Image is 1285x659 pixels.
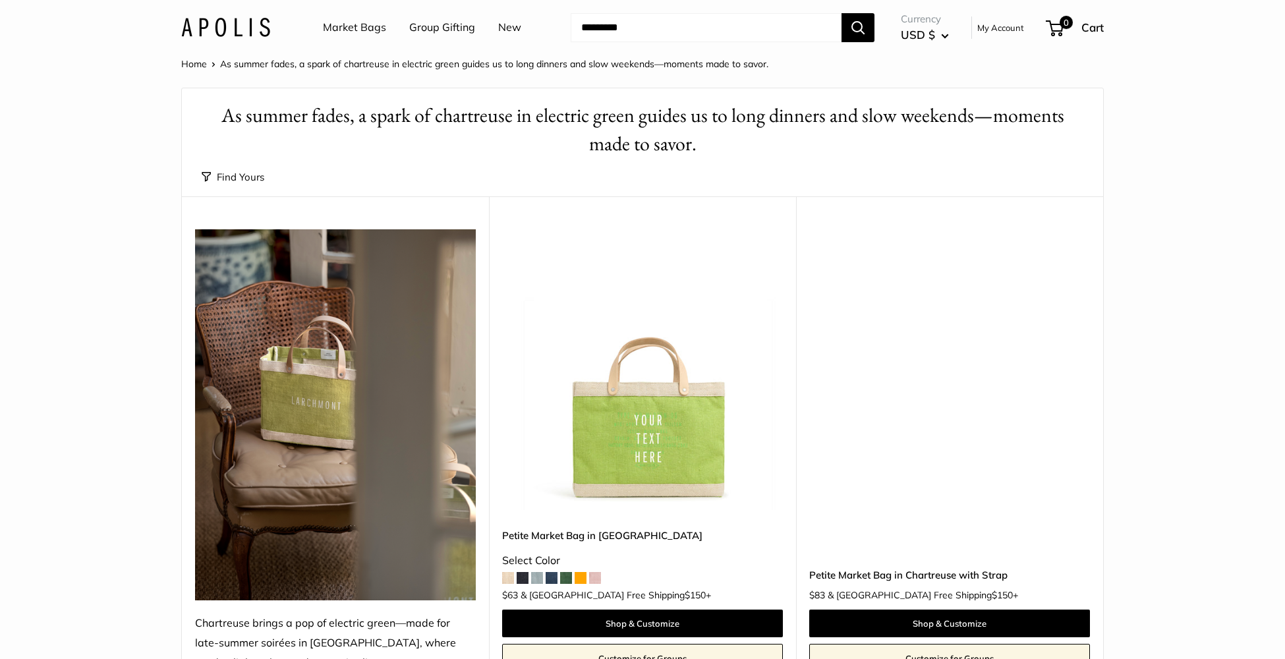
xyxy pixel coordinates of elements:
span: $83 [809,589,825,601]
button: Search [842,13,874,42]
span: USD $ [901,28,935,42]
span: 0 [1060,16,1073,29]
a: New [498,18,521,38]
span: As summer fades, a spark of chartreuse in electric green guides us to long dinners and slow weeke... [220,58,768,70]
img: Chartreuse brings a pop of electric green—made for late-summer soirées in Larchmont, where garden... [195,229,476,601]
a: Petite Market Bag in [GEOGRAPHIC_DATA] [502,528,783,543]
a: Petite Market Bag in Chartreuse with StrapPetite Market Bag in Chartreuse with Strap [809,229,1090,510]
a: Group Gifting [409,18,475,38]
img: Apolis [181,18,270,37]
button: USD $ [901,24,949,45]
span: $150 [685,589,706,601]
nav: Breadcrumb [181,55,768,72]
input: Search... [571,13,842,42]
a: Market Bags [323,18,386,38]
span: Cart [1081,20,1104,34]
div: Select Color [502,551,783,571]
span: $150 [992,589,1013,601]
a: Shop & Customize [502,610,783,637]
img: Petite Market Bag in Chartreuse [502,229,783,510]
a: 0 Cart [1047,17,1104,38]
span: Currency [901,10,949,28]
a: Petite Market Bag in ChartreusePetite Market Bag in Chartreuse [502,229,783,510]
a: Petite Market Bag in Chartreuse with Strap [809,567,1090,583]
span: $63 [502,589,518,601]
button: Find Yours [202,168,264,186]
a: My Account [977,20,1024,36]
h1: As summer fades, a spark of chartreuse in electric green guides us to long dinners and slow weeke... [202,101,1083,158]
span: & [GEOGRAPHIC_DATA] Free Shipping + [828,590,1018,600]
span: & [GEOGRAPHIC_DATA] Free Shipping + [521,590,711,600]
a: Home [181,58,207,70]
a: Shop & Customize [809,610,1090,637]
